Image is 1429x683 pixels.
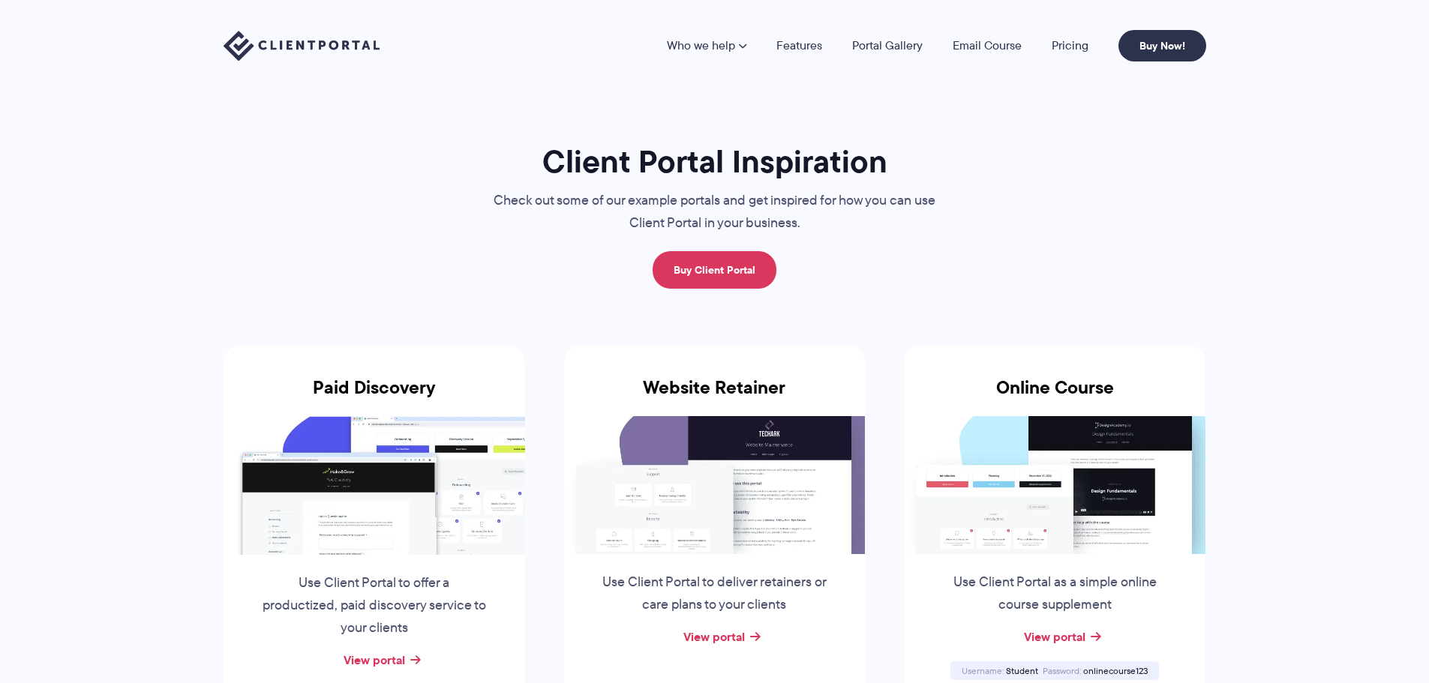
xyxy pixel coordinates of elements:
h3: Website Retainer [564,377,866,416]
span: Password [1043,664,1081,677]
span: Student [1006,664,1038,677]
span: onlinecourse123 [1083,664,1148,677]
p: Use Client Portal to deliver retainers or care plans to your clients [600,571,828,616]
p: Use Client Portal to offer a productized, paid discovery service to your clients [260,572,488,640]
a: View portal [683,628,745,646]
p: Use Client Portal as a simple online course supplement [941,571,1169,616]
h3: Paid Discovery [224,377,525,416]
a: Portal Gallery [852,40,923,52]
h3: Online Course [904,377,1205,416]
a: View portal [1024,628,1085,646]
span: Username [962,664,1004,677]
a: Features [776,40,822,52]
a: Buy Now! [1118,30,1206,61]
a: View portal [344,651,405,669]
h1: Client Portal Inspiration [464,142,966,181]
a: Pricing [1052,40,1088,52]
p: Check out some of our example portals and get inspired for how you can use Client Portal in your ... [464,190,966,235]
a: Email Course [953,40,1022,52]
a: Who we help [667,40,746,52]
a: Buy Client Portal [653,251,776,289]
